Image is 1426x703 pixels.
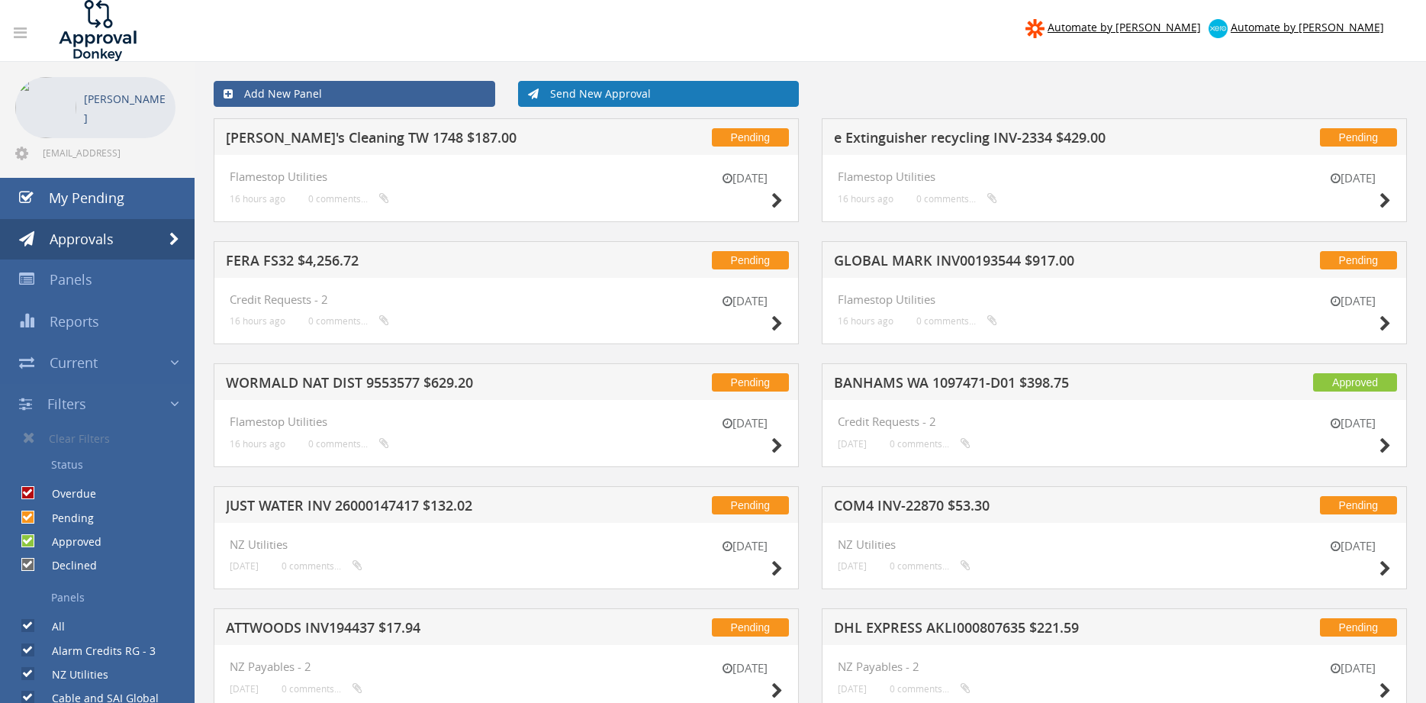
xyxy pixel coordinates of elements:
[50,312,99,331] span: Reports
[37,486,96,501] label: Overdue
[890,438,971,450] small: 0 comments...
[226,498,619,518] h5: JUST WATER INV 26000147417 $132.02
[1320,496,1397,514] span: Pending
[11,452,195,478] a: Status
[1320,618,1397,637] span: Pending
[1313,373,1397,392] span: Approved
[308,193,389,205] small: 0 comments...
[37,619,65,634] label: All
[834,376,1227,395] h5: BANHAMS WA 1097471-D01 $398.75
[834,253,1227,272] h5: GLOBAL MARK INV00193544 $917.00
[47,395,86,413] span: Filters
[1320,251,1397,269] span: Pending
[230,538,783,551] h4: NZ Utilities
[834,498,1227,518] h5: COM4 INV-22870 $53.30
[230,415,783,428] h4: Flamestop Utilities
[838,170,1391,183] h4: Flamestop Utilities
[838,560,867,572] small: [DATE]
[916,193,997,205] small: 0 comments...
[916,315,997,327] small: 0 comments...
[834,131,1227,150] h5: e Extinguisher recycling INV-2334 $429.00
[1315,170,1391,186] small: [DATE]
[214,81,495,107] a: Add New Panel
[230,560,259,572] small: [DATE]
[11,424,195,452] a: Clear Filters
[890,560,971,572] small: 0 comments...
[230,438,285,450] small: 16 hours ago
[11,585,195,611] a: Panels
[712,128,789,147] span: Pending
[308,315,389,327] small: 0 comments...
[1320,128,1397,147] span: Pending
[50,230,114,248] span: Approvals
[838,660,1391,673] h4: NZ Payables - 2
[230,293,783,306] h4: Credit Requests - 2
[1209,19,1228,38] img: xero-logo.png
[838,293,1391,306] h4: Flamestop Utilities
[707,293,783,309] small: [DATE]
[230,193,285,205] small: 16 hours ago
[282,683,362,695] small: 0 comments...
[50,353,98,372] span: Current
[230,683,259,695] small: [DATE]
[282,560,362,572] small: 0 comments...
[37,558,97,573] label: Declined
[707,538,783,554] small: [DATE]
[49,189,124,207] span: My Pending
[712,496,789,514] span: Pending
[838,538,1391,551] h4: NZ Utilities
[712,251,789,269] span: Pending
[838,683,867,695] small: [DATE]
[1025,19,1045,38] img: zapier-logomark.png
[518,81,800,107] a: Send New Approval
[712,373,789,392] span: Pending
[37,511,94,526] label: Pending
[226,621,619,640] h5: ATTWOODS INV194437 $17.94
[838,438,867,450] small: [DATE]
[50,270,92,289] span: Panels
[230,170,783,183] h4: Flamestop Utilities
[1231,20,1384,34] span: Automate by [PERSON_NAME]
[1315,660,1391,676] small: [DATE]
[707,170,783,186] small: [DATE]
[1315,538,1391,554] small: [DATE]
[308,438,389,450] small: 0 comments...
[230,315,285,327] small: 16 hours ago
[230,660,783,673] h4: NZ Payables - 2
[37,643,156,659] label: Alarm Credits RG - 3
[838,315,893,327] small: 16 hours ago
[838,193,893,205] small: 16 hours ago
[1315,293,1391,309] small: [DATE]
[84,89,168,127] p: [PERSON_NAME]
[834,621,1227,640] h5: DHL EXPRESS AKLI000807635 $221.59
[226,131,619,150] h5: [PERSON_NAME]'s Cleaning TW 1748 $187.00
[1048,20,1201,34] span: Automate by [PERSON_NAME]
[226,376,619,395] h5: WORMALD NAT DIST 9553577 $629.20
[37,534,101,550] label: Approved
[890,683,971,695] small: 0 comments...
[707,660,783,676] small: [DATE]
[838,415,1391,428] h4: Credit Requests - 2
[1315,415,1391,431] small: [DATE]
[707,415,783,431] small: [DATE]
[226,253,619,272] h5: FERA FS32 $4,256.72
[43,147,172,159] span: [EMAIL_ADDRESS][DOMAIN_NAME]
[37,667,108,682] label: NZ Utilities
[712,618,789,637] span: Pending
